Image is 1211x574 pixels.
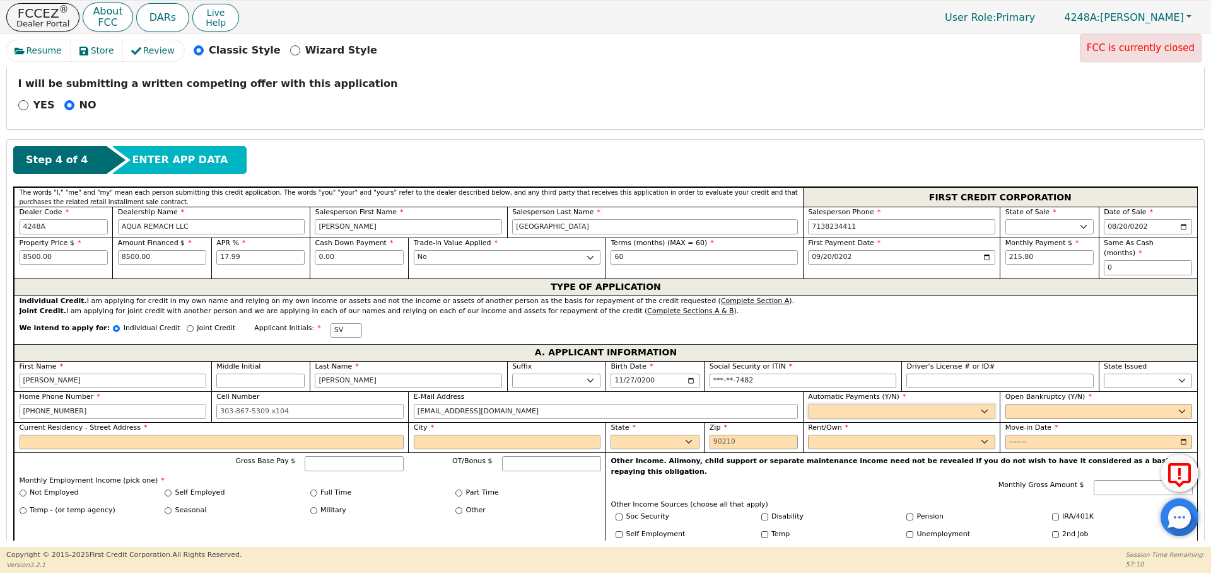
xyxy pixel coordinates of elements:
div: The words "I," "me" and "my" mean each person submitting this credit application. The words "you"... [14,187,803,207]
label: Disability [771,512,804,522]
u: Complete Section A [721,297,789,305]
u: Complete Sections A & B [647,307,734,315]
span: APR % [216,239,245,247]
label: Self Employed [175,488,225,498]
input: Y/N [1052,531,1059,538]
span: [PERSON_NAME] [1064,11,1184,23]
label: Full Time [320,488,351,498]
input: Y/N [761,531,768,538]
p: About [93,6,122,16]
p: Wizard Style [305,43,377,58]
span: ENTER APP DATA [132,152,228,168]
label: Soc Security [626,512,669,522]
input: YYYY-MM-DD [808,250,995,265]
p: Session Time Remaining: [1126,550,1205,560]
span: Salesperson Phone [808,208,880,216]
span: Trade-in Value Applied [414,239,498,247]
p: Other Income Sources (choose all that apply) [611,500,1193,510]
span: Resume [26,44,62,57]
button: 4248A:[PERSON_NAME] [1051,8,1205,27]
span: Rent/Own [808,423,848,432]
span: FCC is currently closed [1087,42,1195,54]
label: Temp - (or temp agency) [30,505,115,516]
strong: Joint Credit. [20,307,66,315]
input: YYYY-MM-DD [611,374,699,389]
span: Review [143,44,175,57]
span: Dealership Name [118,208,185,216]
span: State of Sale [1005,208,1056,216]
a: User Role:Primary [932,5,1048,30]
p: 57:10 [1126,560,1205,569]
label: 2nd Job [1062,529,1088,540]
span: Help [206,18,226,28]
span: Suffix [512,362,532,370]
input: Hint: 215.80 [1005,250,1094,265]
label: Unemployment [917,529,971,540]
input: 303-867-5309 x104 [20,404,207,419]
strong: Individual Credit. [20,297,87,305]
span: Gross Base Pay $ [236,457,296,465]
button: Store [71,40,124,61]
input: Y/N [906,531,913,538]
span: Terms (months) (MAX = 60) [611,239,707,247]
label: Other [466,505,486,516]
label: Seasonal [175,505,207,516]
input: 303-867-5309 x104 [808,219,995,234]
span: Same As Cash (months) [1104,239,1154,258]
label: Part Time [466,488,499,498]
p: FCC [93,18,122,28]
p: Joint Credit [197,323,235,334]
p: Dealer Portal [16,20,69,28]
span: Open Bankruptcy (Y/N) [1005,393,1092,401]
input: Y/N [761,514,768,520]
span: Cell Number [216,393,259,401]
button: Resume [6,40,71,61]
input: 000-00-0000 [710,374,897,389]
span: Monthly Gross Amount $ [998,481,1084,489]
button: AboutFCC [83,3,132,32]
button: LiveHelp [192,4,239,32]
input: Y/N [1052,514,1059,520]
label: Pension [917,512,944,522]
span: Salesperson Last Name [512,208,600,216]
span: Driver’s License # or ID# [906,362,995,370]
span: First Payment Date [808,239,880,247]
sup: ® [59,4,69,15]
a: FCCEZ®Dealer Portal [6,3,79,32]
span: Last Name [315,362,358,370]
span: Automatic Payments (Y/N) [808,393,906,401]
span: Move-in Date [1005,423,1058,432]
span: 4248A: [1064,11,1100,23]
label: Temp [771,529,790,540]
span: Applicant Initials: [254,324,321,332]
input: Y/N [616,514,623,520]
label: Military [320,505,346,516]
span: All Rights Reserved. [172,551,242,559]
span: A. APPLICANT INFORMATION [535,345,677,361]
input: 0 [1104,260,1192,275]
input: 303-867-5309 x104 [216,404,404,419]
span: Social Security or ITIN [710,362,792,370]
span: Birth Date [611,362,653,370]
span: Store [91,44,114,57]
input: Y/N [906,514,913,520]
p: Classic Style [209,43,281,58]
span: OT/Bonus $ [452,457,493,465]
p: FCCEZ [16,7,69,20]
div: I am applying for joint credit with another person and we are applying in each of our names and r... [20,306,1193,317]
span: Middle Initial [216,362,260,370]
span: User Role : [945,11,996,23]
span: Amount Financed $ [118,239,192,247]
input: xx.xx% [216,250,305,265]
label: IRA/401K [1062,512,1094,522]
p: Individual Credit [124,323,180,334]
span: Cash Down Payment [315,239,393,247]
input: YYYY-MM-DD [1005,435,1193,450]
span: FIRST CREDIT CORPORATION [929,189,1072,205]
span: Zip [710,423,727,432]
p: NO [79,98,97,113]
span: First Name [20,362,64,370]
